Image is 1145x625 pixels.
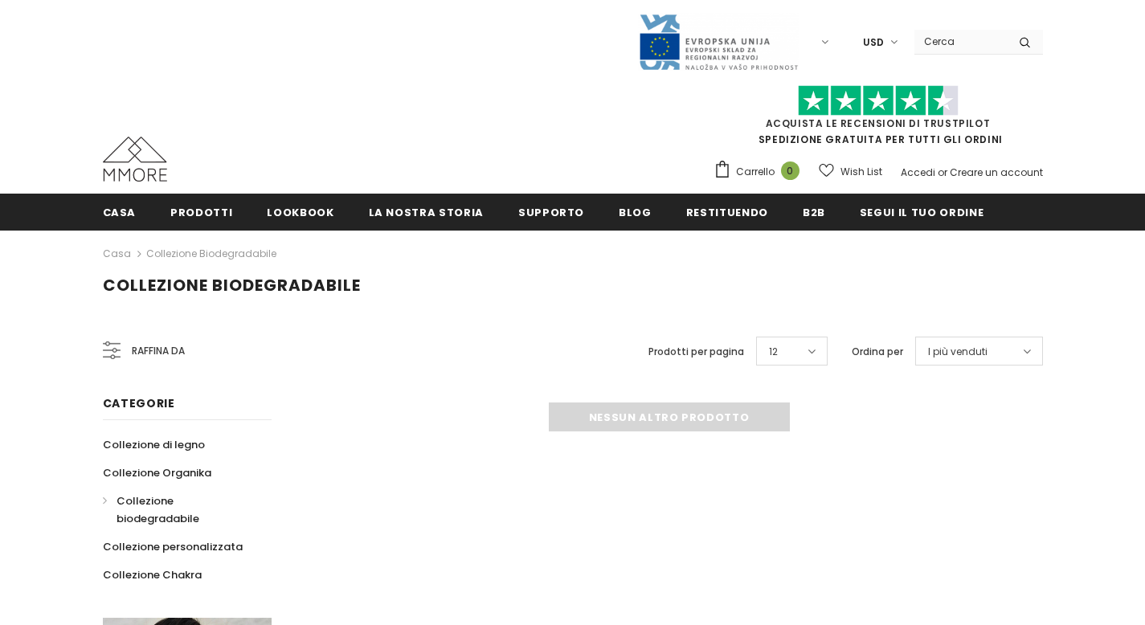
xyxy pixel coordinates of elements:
a: Creare un account [950,165,1043,179]
span: Collezione personalizzata [103,539,243,554]
a: Collezione biodegradabile [103,487,254,533]
span: supporto [518,205,584,220]
input: Search Site [914,30,1007,53]
span: or [938,165,947,179]
span: Collezione di legno [103,437,205,452]
span: B2B [803,205,825,220]
a: supporto [518,194,584,230]
a: Prodotti [170,194,232,230]
span: Prodotti [170,205,232,220]
a: Accedi [901,165,935,179]
label: Prodotti per pagina [648,344,744,360]
a: Restituendo [686,194,768,230]
a: Javni Razpis [638,35,799,48]
a: Carrello 0 [714,160,808,184]
span: USD [863,35,884,51]
span: Collezione biodegradabile [103,274,361,296]
span: Collezione biodegradabile [117,493,199,526]
a: Blog [619,194,652,230]
span: SPEDIZIONE GRATUITA PER TUTTI GLI ORDINI [714,92,1043,146]
span: Lookbook [267,205,333,220]
span: Blog [619,205,652,220]
a: Lookbook [267,194,333,230]
a: Collezione personalizzata [103,533,243,561]
a: Acquista le recensioni di TrustPilot [766,116,991,130]
a: Casa [103,244,131,263]
span: Wish List [840,164,882,180]
img: Casi MMORE [103,137,167,182]
span: Carrello [736,164,775,180]
span: Collezione Organika [103,465,211,480]
span: Restituendo [686,205,768,220]
span: I più venduti [928,344,988,360]
span: Categorie [103,395,175,411]
span: 0 [781,161,799,180]
a: Wish List [819,157,882,186]
span: Collezione Chakra [103,567,202,582]
span: Segui il tuo ordine [860,205,983,220]
a: La nostra storia [369,194,484,230]
a: Casa [103,194,137,230]
a: Collezione di legno [103,431,205,459]
span: 12 [769,344,778,360]
a: Segui il tuo ordine [860,194,983,230]
label: Ordina per [852,344,903,360]
a: Collezione Chakra [103,561,202,589]
img: Javni Razpis [638,13,799,71]
span: Raffina da [132,342,185,360]
a: B2B [803,194,825,230]
span: Casa [103,205,137,220]
img: Fidati di Pilot Stars [798,85,959,116]
a: Collezione Organika [103,459,211,487]
span: La nostra storia [369,205,484,220]
a: Collezione biodegradabile [146,247,276,260]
